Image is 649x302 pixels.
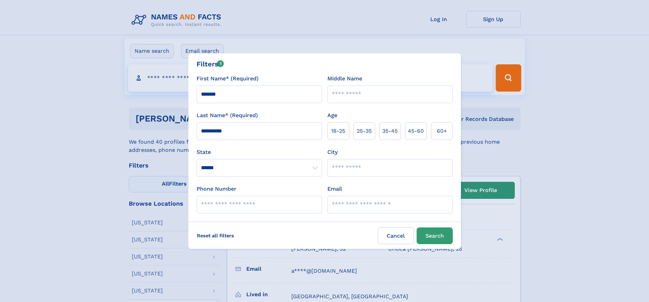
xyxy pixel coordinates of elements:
[197,185,236,193] label: Phone Number
[327,75,362,83] label: Middle Name
[408,127,424,135] span: 45‑60
[327,148,338,156] label: City
[327,185,342,193] label: Email
[331,127,345,135] span: 18‑25
[417,227,453,244] button: Search
[197,111,258,120] label: Last Name* (Required)
[378,227,414,244] label: Cancel
[357,127,372,135] span: 25‑35
[437,127,447,135] span: 60+
[327,111,337,120] label: Age
[197,148,322,156] label: State
[382,127,398,135] span: 35‑45
[197,59,224,69] div: Filters
[197,75,259,83] label: First Name* (Required)
[192,227,238,244] label: Reset all filters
